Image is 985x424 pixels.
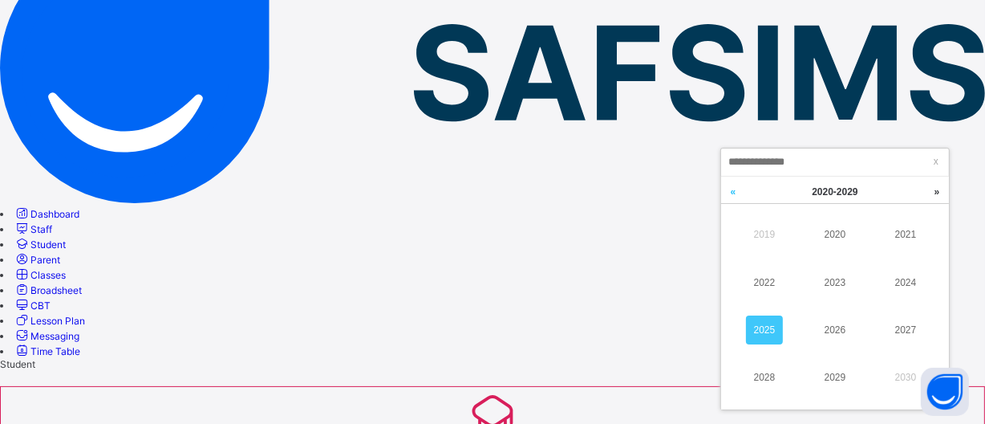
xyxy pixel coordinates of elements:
span: 2020 - 2029 [812,186,857,198]
td: 2029 [800,353,870,401]
a: Broadsheet [14,284,82,296]
a: Next decade [925,177,949,207]
td: 2030 [870,353,941,401]
span: Classes [30,269,66,281]
a: 2022 [746,268,783,297]
a: Last decade [721,177,745,207]
span: Student [30,238,66,251]
a: 2030 [887,363,924,392]
td: 2020 [800,211,870,259]
td: 2023 [800,259,870,306]
td: 2021 [870,211,941,259]
a: Student [14,238,66,251]
a: 2025 [746,316,783,344]
a: 2023 [817,268,853,297]
span: CBT [30,300,51,312]
a: 2028 [746,363,783,392]
a: Dashboard [14,208,79,220]
a: 2027 [887,316,924,344]
a: 2020 [817,220,853,249]
span: Dashboard [30,208,79,220]
span: Lesson Plan [30,315,85,327]
td: 2025 [729,306,800,353]
span: Parent [30,254,60,266]
span: Messaging [30,330,79,342]
a: 2021 [887,220,924,249]
span: Broadsheet [30,284,82,296]
button: Open asap [921,368,969,416]
a: Messaging [14,330,79,342]
span: Staff [30,223,52,235]
a: 2026 [817,316,853,344]
a: 2020-2029 [763,177,907,207]
a: 2019 [746,220,783,249]
td: 2027 [870,306,941,353]
td: 2022 [729,259,800,306]
span: Time Table [30,345,80,357]
a: Lesson Plan [14,315,85,327]
a: Staff [14,223,52,235]
a: Time Table [14,345,80,357]
a: Classes [14,269,66,281]
td: 2028 [729,353,800,401]
td: 2024 [870,259,941,306]
a: CBT [14,300,51,312]
a: 2029 [817,363,853,392]
a: Parent [14,254,60,266]
td: 2019 [729,211,800,259]
td: 2026 [800,306,870,353]
a: 2024 [887,268,924,297]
